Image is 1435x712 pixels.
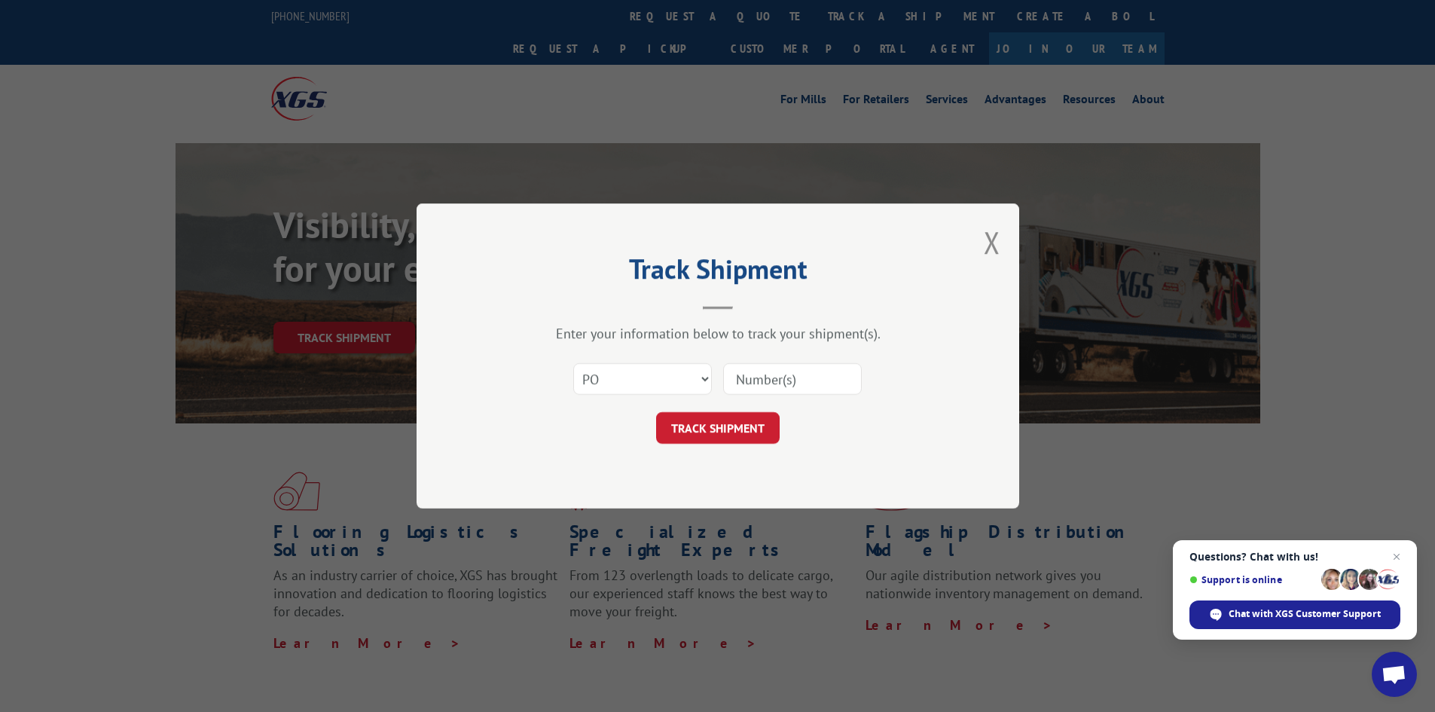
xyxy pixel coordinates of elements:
[1189,574,1316,585] span: Support is online
[1229,607,1381,621] span: Chat with XGS Customer Support
[656,412,780,444] button: TRACK SHIPMENT
[492,325,944,342] div: Enter your information below to track your shipment(s).
[984,222,1000,262] button: Close modal
[1372,652,1417,697] div: Open chat
[1388,548,1406,566] span: Close chat
[1189,551,1400,563] span: Questions? Chat with us!
[723,363,862,395] input: Number(s)
[1189,600,1400,629] div: Chat with XGS Customer Support
[492,258,944,287] h2: Track Shipment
